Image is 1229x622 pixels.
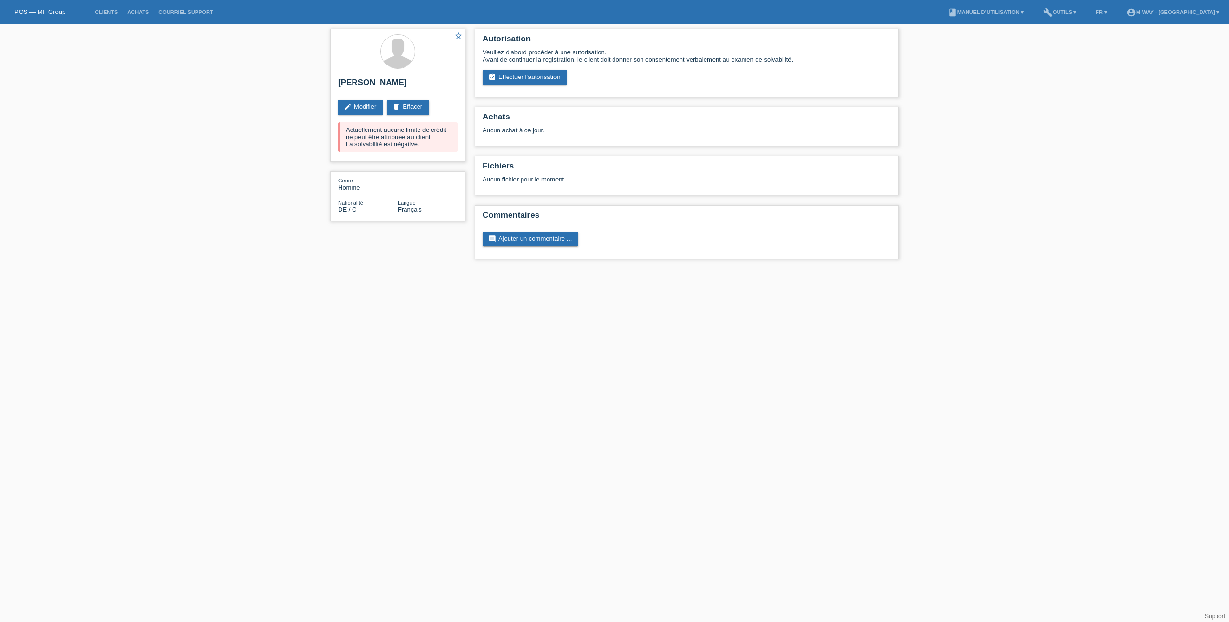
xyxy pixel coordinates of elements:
[1043,8,1053,17] i: build
[483,112,891,127] h2: Achats
[398,206,422,213] span: Français
[1091,9,1112,15] a: FR ▾
[483,210,891,225] h2: Commentaires
[338,100,383,115] a: editModifier
[483,176,777,183] div: Aucun fichier pour le moment
[338,177,398,191] div: Homme
[454,31,463,40] i: star_border
[154,9,218,15] a: Courriel Support
[1122,9,1224,15] a: account_circlem-way - [GEOGRAPHIC_DATA] ▾
[122,9,154,15] a: Achats
[398,200,416,206] span: Langue
[948,8,957,17] i: book
[1038,9,1081,15] a: buildOutils ▾
[338,122,458,152] div: Actuellement aucune limite de crédit ne peut être attribuée au client. La solvabilité est négative.
[338,178,353,183] span: Genre
[483,70,567,85] a: assignment_turned_inEffectuer l’autorisation
[488,235,496,243] i: comment
[338,206,356,213] span: Allemagne / C / 17.04.2017
[392,103,400,111] i: delete
[454,31,463,41] a: star_border
[344,103,352,111] i: edit
[483,49,891,63] div: Veuillez d’abord procéder à une autorisation. Avant de continuer la registration, le client doit ...
[387,100,429,115] a: deleteEffacer
[1205,613,1225,620] a: Support
[483,127,891,141] div: Aucun achat à ce jour.
[14,8,65,15] a: POS — MF Group
[943,9,1029,15] a: bookManuel d’utilisation ▾
[338,78,458,92] h2: [PERSON_NAME]
[483,232,578,246] a: commentAjouter un commentaire ...
[488,73,496,81] i: assignment_turned_in
[483,34,891,49] h2: Autorisation
[1126,8,1136,17] i: account_circle
[483,161,891,176] h2: Fichiers
[90,9,122,15] a: Clients
[338,200,363,206] span: Nationalité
